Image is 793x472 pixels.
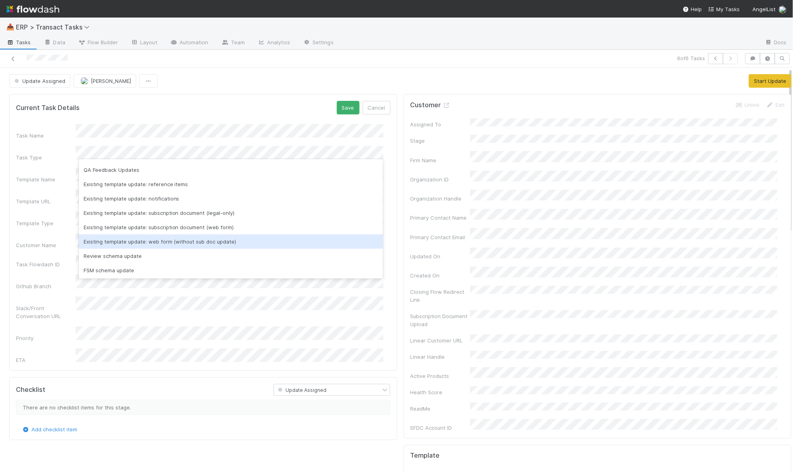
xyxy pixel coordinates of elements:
a: Layout [124,37,164,49]
div: Primary Contact Email [410,233,470,241]
div: Organization Handle [410,195,470,203]
a: Automation [164,37,215,49]
div: SFDC Account ID [410,424,470,432]
div: Primary Contact Name [410,214,470,222]
div: Priority [16,334,76,342]
button: Start Update [749,74,791,88]
div: Existing template update: notifications [79,191,383,206]
span: 📥 [6,24,14,30]
div: Created On [410,271,470,279]
div: Closing Flow Redirect Link [410,288,470,304]
img: logo-inverted-e16ddd16eac7371096b0.svg [6,2,59,16]
span: Update Assigned [276,387,326,393]
h5: Current Task Details [16,104,80,112]
div: Assigned To [410,120,470,128]
div: Existing template update: web form (without sub doc update) [79,234,383,249]
div: QA Feedback Updates [79,163,383,177]
div: Customer Name [16,241,76,249]
div: FSM schema update [79,263,383,277]
h5: Template [410,452,440,460]
span: AngelList [752,6,775,12]
div: Template Name [16,175,76,183]
div: Organization ID [410,175,470,183]
button: Save [337,101,359,114]
div: Existing template update: subscription document (legal-only) [79,206,383,220]
span: 6 of 6 Tasks [677,54,705,62]
a: My Tasks [708,5,740,13]
div: There are no checklist items for this stage. [16,400,391,415]
img: avatar_ec9c1780-91d7-48bb-898e-5f40cebd5ff8.png [779,6,787,14]
div: Active Products [410,372,470,380]
a: Settings [297,37,340,49]
div: Linear Handle [410,353,470,361]
div: Health Score [410,388,470,396]
button: [PERSON_NAME] [74,74,136,88]
a: Add checklist item [22,426,77,433]
span: Flow Builder [78,38,118,46]
div: Subscription Document Upload [410,312,470,328]
div: Task Type [16,153,76,161]
div: Existing template update: subscription document (web form) [79,220,383,234]
a: Flow Builder [72,37,124,49]
div: Existing template update: reference items [79,177,383,191]
a: Edit [766,102,785,108]
span: ERP > Transact Tasks [16,23,94,31]
h5: Customer [410,101,451,109]
div: Firm Name [410,156,470,164]
div: Template Type [16,219,76,227]
a: Team [215,37,251,49]
h5: Checklist [16,386,45,394]
img: avatar_ec9c1780-91d7-48bb-898e-5f40cebd5ff8.png [80,77,88,85]
a: Analytics [251,37,297,49]
a: Unlink [735,102,760,108]
div: ReadMe [410,405,470,413]
button: Update Assigned [9,74,70,88]
div: Review schema update [79,249,383,263]
div: Github Branch [16,282,76,290]
div: Help [683,5,702,13]
div: ETA [16,356,76,364]
div: Slack/Front Conversation URL [16,304,76,320]
div: Template URL [16,197,76,205]
span: [PERSON_NAME] [91,78,131,84]
div: Linear Customer URL [410,336,470,344]
a: Data [37,37,72,49]
span: Tasks [6,38,31,46]
div: Task Flowdash ID [16,260,76,268]
div: Task Name [16,132,76,140]
span: My Tasks [708,6,740,12]
a: Docs [758,37,793,49]
span: Update Assigned [13,78,65,84]
button: Cancel [363,101,391,114]
div: Stage [410,137,470,145]
div: Updated On [410,252,470,260]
